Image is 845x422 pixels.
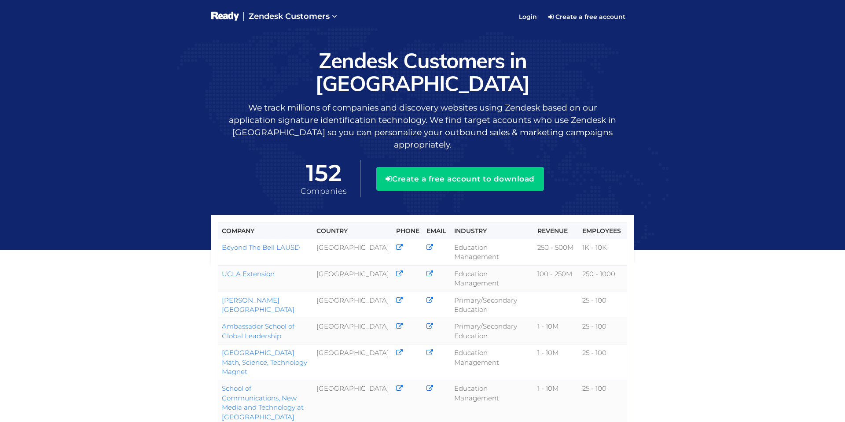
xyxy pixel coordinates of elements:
[211,49,634,96] h1: Zendesk Customers in [GEOGRAPHIC_DATA]
[579,318,627,344] td: 25 - 100
[313,344,393,380] td: [GEOGRAPHIC_DATA]
[534,344,579,380] td: 1 - 10M
[514,6,542,28] a: Login
[534,265,579,292] td: 100 - 250M
[451,265,534,292] td: Education Management
[211,102,634,151] p: We track millions of companies and discovery websites using Zendesk based on our application sign...
[222,322,294,340] a: Ambassador School of Global Leadership
[579,344,627,380] td: 25 - 100
[451,222,534,239] th: Industry
[211,11,239,22] img: logo
[313,318,393,344] td: [GEOGRAPHIC_DATA]
[534,318,579,344] td: 1 - 10M
[451,344,534,380] td: Education Management
[301,160,347,186] span: 152
[249,11,330,21] span: Zendesk Customers
[423,222,451,239] th: Email
[451,239,534,265] td: Education Management
[243,4,342,29] a: Zendesk Customers
[579,292,627,318] td: 25 - 100
[313,222,393,239] th: Country
[218,222,313,239] th: Company
[451,292,534,318] td: Primary/Secondary Education
[579,265,627,292] td: 250 - 1000
[519,13,537,21] span: Login
[534,222,579,239] th: Revenue
[579,222,627,239] th: Employees
[313,265,393,292] td: [GEOGRAPHIC_DATA]
[222,296,294,314] a: [PERSON_NAME][GEOGRAPHIC_DATA]
[542,10,632,24] a: Create a free account
[313,239,393,265] td: [GEOGRAPHIC_DATA]
[451,318,534,344] td: Primary/Secondary Education
[222,243,300,252] a: Beyond The Bell LAUSD
[376,167,544,191] button: Create a free account to download
[534,239,579,265] td: 250 - 500M
[222,270,275,278] a: UCLA Extension
[393,222,423,239] th: Phone
[313,292,393,318] td: [GEOGRAPHIC_DATA]
[301,186,347,196] span: Companies
[579,239,627,265] td: 1K - 10K
[222,348,307,376] a: [GEOGRAPHIC_DATA] Math, Science, Technology Magnet
[222,384,304,421] a: School of Communications, New Media and Technology at [GEOGRAPHIC_DATA]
